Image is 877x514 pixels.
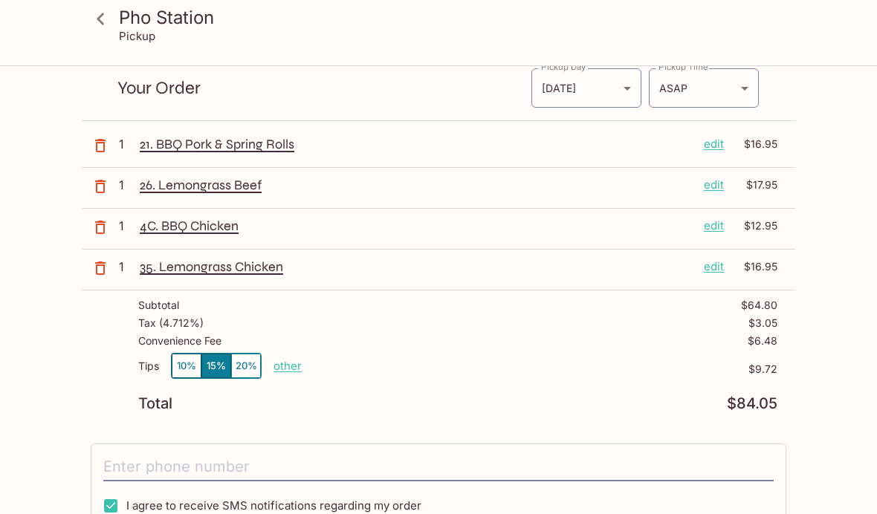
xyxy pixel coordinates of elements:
[138,335,221,347] p: Convenience Fee
[733,136,777,152] p: $16.95
[140,177,692,193] p: 26. Lemongrass Beef
[733,218,777,234] p: $12.95
[733,177,777,193] p: $17.95
[704,258,724,275] p: edit
[748,335,777,347] p: $6.48
[138,397,172,411] p: Total
[704,218,724,234] p: edit
[172,354,201,378] button: 10%
[103,453,774,481] input: Enter phone number
[302,363,777,375] p: $9.72
[733,258,777,275] p: $16.95
[201,354,231,378] button: 15%
[126,498,421,513] span: I agree to receive SMS notifications regarding my order
[531,68,641,108] div: [DATE]
[741,299,777,311] p: $64.80
[140,258,692,275] p: 35. Lemongrass Chicken
[231,354,261,378] button: 20%
[748,317,777,329] p: $3.05
[541,61,586,73] label: Pickup Day
[140,218,692,234] p: 4C. BBQ Chicken
[138,317,204,329] p: Tax ( 4.712% )
[704,136,724,152] p: edit
[119,29,155,43] p: Pickup
[119,218,134,234] p: 1
[119,136,134,152] p: 1
[274,359,302,373] button: other
[119,177,134,193] p: 1
[727,397,777,411] p: $84.05
[117,81,531,95] p: Your Order
[138,299,179,311] p: Subtotal
[138,360,159,372] p: Tips
[658,61,708,73] label: Pickup Time
[119,6,783,29] h3: Pho Station
[140,136,692,152] p: 21. BBQ Pork & Spring Rolls
[649,68,759,108] div: ASAP
[119,258,134,275] p: 1
[704,177,724,193] p: edit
